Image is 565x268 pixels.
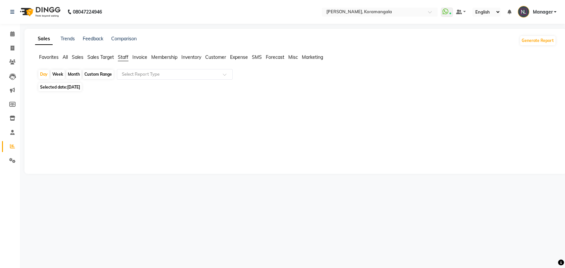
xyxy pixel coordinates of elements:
span: All [63,54,68,60]
div: Custom Range [83,70,114,79]
span: Expense [230,54,248,60]
a: Feedback [83,36,103,42]
span: Forecast [266,54,284,60]
b: 08047224946 [73,3,102,21]
span: Staff [118,54,128,60]
span: Sales Target [87,54,114,60]
img: logo [17,3,62,21]
span: Marketing [302,54,323,60]
span: [DATE] [67,85,80,90]
span: Inventory [181,54,201,60]
div: Month [66,70,81,79]
img: Manager [518,6,529,18]
div: Week [51,70,65,79]
span: Sales [72,54,83,60]
button: Generate Report [520,36,555,45]
span: Membership [151,54,177,60]
span: Customer [205,54,226,60]
span: Favorites [39,54,59,60]
a: Comparison [111,36,137,42]
span: Misc [288,54,298,60]
div: Day [38,70,49,79]
span: Invoice [132,54,147,60]
span: Manager [533,9,552,16]
span: SMS [252,54,262,60]
span: Selected date: [38,83,82,91]
a: Sales [35,33,53,45]
a: Trends [61,36,75,42]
